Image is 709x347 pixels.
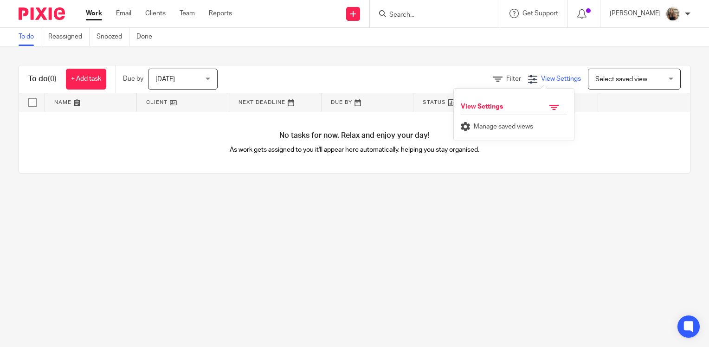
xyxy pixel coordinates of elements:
p: [PERSON_NAME] [610,9,661,18]
a: Team [180,9,195,18]
span: [DATE] [155,76,175,83]
a: Done [136,28,159,46]
span: View Settings [541,76,581,82]
h4: No tasks for now. Relax and enjoy your day! [19,131,690,141]
a: Clients [145,9,166,18]
a: + Add task [66,69,106,90]
p: Due by [123,74,143,84]
span: Filter [506,76,521,82]
span: (0) [48,75,57,83]
a: To do [19,28,41,46]
p: As work gets assigned to you it'll appear here automatically, helping you stay organised. [187,145,522,154]
a: Reports [209,9,232,18]
a: Reassigned [48,28,90,46]
a: Email [116,9,131,18]
input: Search [388,11,472,19]
img: pic.png [665,6,680,21]
img: Pixie [19,7,65,20]
a: Snoozed [97,28,129,46]
h1: To do [28,74,57,84]
h4: View Settings [461,103,527,115]
a: Work [86,9,102,18]
span: Get Support [522,10,558,17]
span: Manage saved views [474,123,533,130]
span: Select saved view [595,76,647,83]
